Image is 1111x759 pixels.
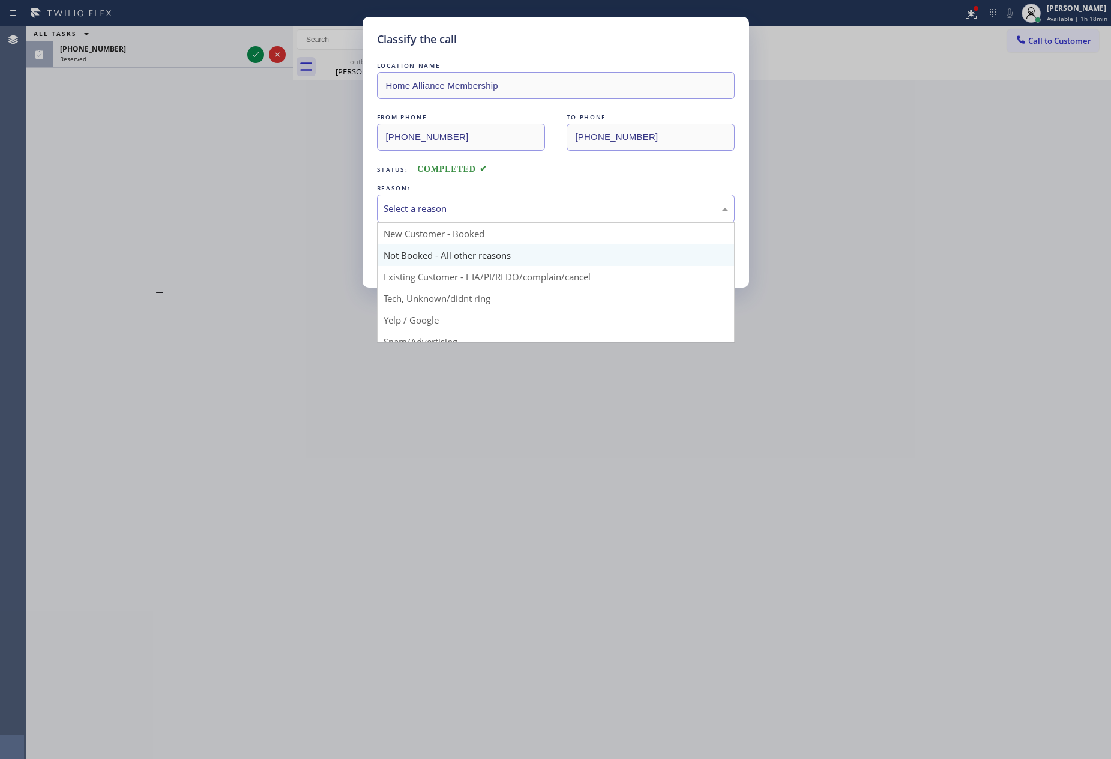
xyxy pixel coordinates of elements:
div: New Customer - Booked [378,223,734,244]
div: REASON: [377,182,735,195]
div: TO PHONE [567,111,735,124]
div: Tech, Unknown/didnt ring [378,288,734,309]
div: Select a reason [384,202,728,216]
h5: Classify the call [377,31,457,47]
span: Status: [377,165,408,174]
div: Yelp / Google [378,309,734,331]
div: Not Booked - All other reasons [378,244,734,266]
div: FROM PHONE [377,111,545,124]
input: From phone [377,124,545,151]
span: COMPLETED [417,165,487,174]
div: Existing Customer - ETA/PI/REDO/complain/cancel [378,266,734,288]
div: LOCATION NAME [377,59,735,72]
input: To phone [567,124,735,151]
div: Spam/Advertising [378,331,734,352]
